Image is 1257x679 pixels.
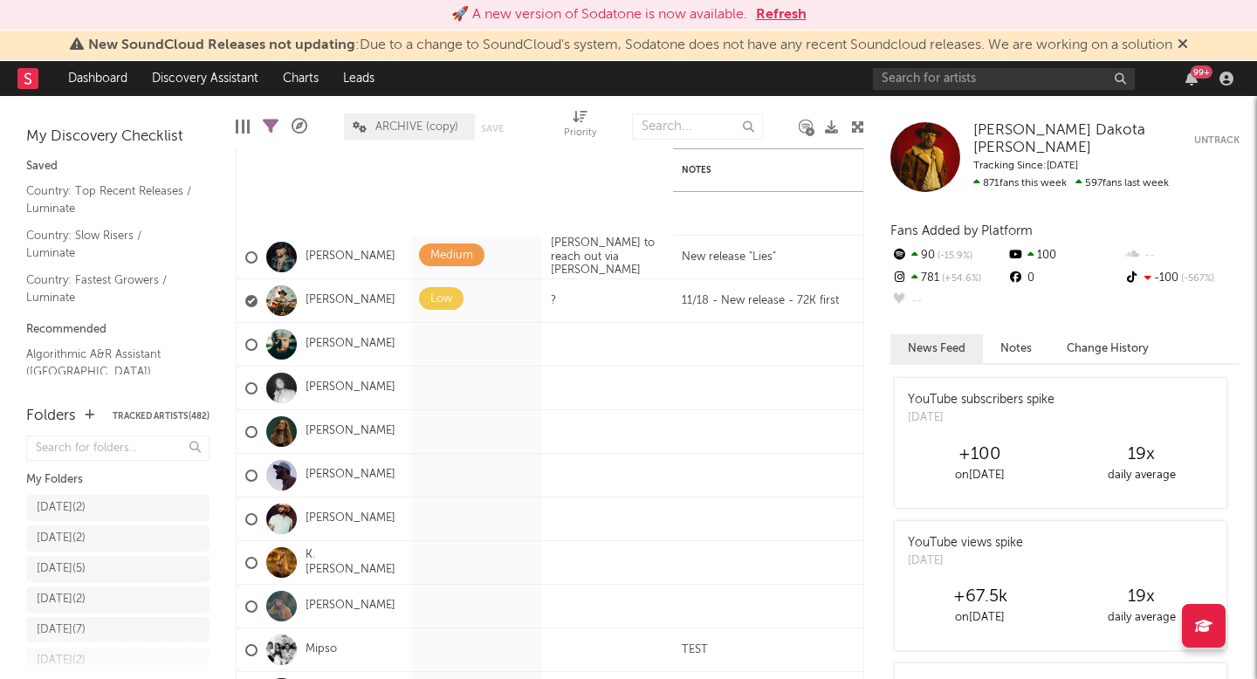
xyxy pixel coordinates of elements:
div: daily average [1061,465,1222,486]
div: 19 x [1061,586,1222,607]
a: Country: Fastest Growers / Luminate [26,271,192,306]
button: Refresh [756,4,807,25]
div: 90 [890,244,1006,267]
div: My Discovery Checklist [26,127,209,147]
div: 19 x [1061,444,1222,465]
a: Discovery Assistant [140,61,271,96]
a: Dashboard [56,61,140,96]
span: [PERSON_NAME] Dakota [PERSON_NAME] [973,123,1145,155]
button: Save [481,124,504,134]
a: [DATE](2) [26,495,209,521]
div: [DATE] ( 2 ) [37,528,86,549]
input: Search for folders... [26,436,209,461]
a: Country: Top Recent Releases / Luminate [26,182,192,217]
span: : Due to a change to SoundCloud's system, Sodatone does not have any recent Soundcloud releases. ... [88,38,1172,52]
div: 🚀 A new version of Sodatone is now available. [451,4,747,25]
span: ARCHIVE (copy) [375,121,458,133]
div: Saved [26,156,209,177]
div: Recommended [26,319,209,340]
a: Charts [271,61,331,96]
div: [DATE] [908,552,1023,570]
span: -567 % [1178,274,1214,284]
button: Change History [1049,334,1166,363]
span: +54.6 % [939,274,981,284]
div: -- [890,290,1006,312]
a: [DATE](7) [26,617,209,643]
div: +100 [899,444,1061,465]
button: Untrack [1194,122,1240,158]
input: Search for artists [873,68,1135,90]
div: Edit Columns [236,105,250,148]
button: Tracked Artists(482) [113,412,209,421]
div: A&R Pipeline [292,105,307,148]
div: [DATE] ( 2 ) [37,589,86,610]
span: Dismiss [1178,38,1188,52]
div: [DATE] [908,409,1054,427]
div: -100 [1123,267,1240,290]
div: My Folders [26,470,209,490]
a: Country: Slow Risers / Luminate [26,226,192,262]
div: Priority [564,105,596,148]
div: ? [542,294,565,308]
a: Leads [331,61,387,96]
div: 11/18 - New release - 72K first [673,294,848,308]
div: TEST [673,643,717,657]
div: -- [1123,244,1240,267]
a: [DATE](2) [26,525,209,552]
div: Low [430,289,452,310]
button: News Feed [890,334,983,363]
div: Filters(482 of 482) [263,105,278,148]
div: [DATE] ( 2 ) [37,650,86,671]
div: New release "Lies" [673,250,785,264]
a: [PERSON_NAME] Dakota [PERSON_NAME] [973,122,1194,158]
a: [PERSON_NAME] [306,250,395,264]
div: Folders [26,406,76,427]
a: [PERSON_NAME] [306,424,395,439]
input: Search... [632,113,763,140]
div: [PERSON_NAME] to reach out via [PERSON_NAME] [542,237,673,278]
a: [PERSON_NAME] [306,293,395,308]
button: 99+ [1185,72,1198,86]
div: [DATE] ( 7 ) [37,620,86,641]
button: Notes [983,334,1049,363]
div: 100 [1006,244,1123,267]
a: [PERSON_NAME] [306,381,395,395]
div: daily average [1061,607,1222,628]
div: Notes [682,165,856,175]
div: 99 + [1191,65,1212,79]
div: Medium [430,245,473,266]
a: [DATE](2) [26,586,209,613]
a: Mipso [306,642,337,657]
div: 0 [1006,267,1123,290]
a: [PERSON_NAME] [306,599,395,614]
a: [PERSON_NAME] [306,337,395,352]
div: Priority [564,123,596,144]
div: 781 [890,267,1006,290]
span: Tracking Since: [DATE] [973,161,1078,171]
span: 597 fans last week [973,178,1169,189]
div: +67.5k [899,586,1061,607]
a: [PERSON_NAME] [306,511,395,526]
div: YouTube subscribers spike [908,391,1054,409]
span: -15.9 % [935,251,972,261]
a: [PERSON_NAME] [306,468,395,483]
a: K. [PERSON_NAME] [306,548,402,578]
span: Fans Added by Platform [890,224,1033,237]
div: [DATE] ( 2 ) [37,497,86,518]
div: [DATE] ( 5 ) [37,559,86,580]
span: 871 fans this week [973,178,1067,189]
a: [DATE](2) [26,648,209,674]
div: YouTube views spike [908,534,1023,552]
div: on [DATE] [899,607,1061,628]
a: Algorithmic A&R Assistant ([GEOGRAPHIC_DATA]) [26,345,192,381]
a: [DATE](5) [26,556,209,582]
span: New SoundCloud Releases not updating [88,38,355,52]
div: on [DATE] [899,465,1061,486]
